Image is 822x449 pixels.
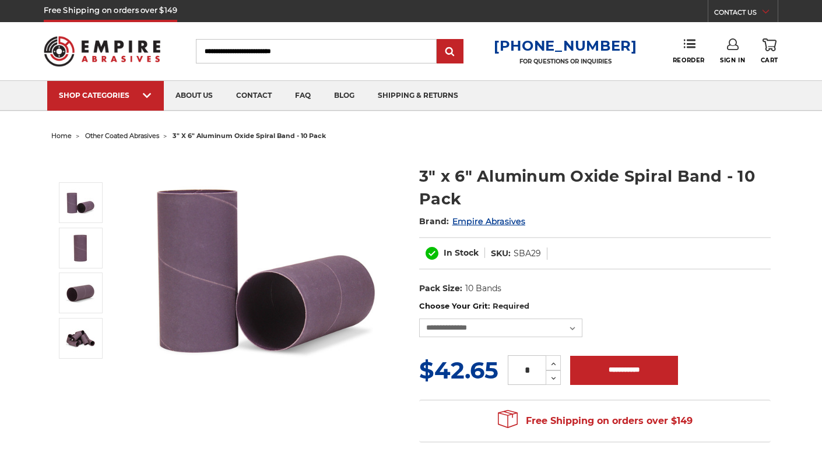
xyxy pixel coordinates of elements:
[493,301,529,310] small: Required
[419,165,771,210] h1: 3" x 6" Aluminum Oxide Spiral Band - 10 Pack
[66,234,95,263] img: 3" x 6" Spiral Bands AOX
[498,409,693,433] span: Free Shipping on orders over $149
[714,6,778,22] a: CONTACT US
[673,38,705,63] a: Reorder
[673,56,705,64] span: Reorder
[419,356,498,384] span: $42.65
[514,248,541,260] dd: SBA29
[452,216,525,227] a: Empire Abrasives
[224,81,283,111] a: contact
[419,300,771,312] label: Choose Your Grit:
[720,56,745,64] span: Sign In
[322,81,366,111] a: blog
[366,81,470,111] a: shipping & returns
[85,132,159,140] a: other coated abrasives
[66,324,95,353] img: 3" x 6" AOX Spiral Bands
[66,188,95,217] img: 3" x 6" Spiral Bands Aluminum Oxide
[149,153,382,386] img: 3" x 6" Spiral Bands Aluminum Oxide
[66,278,95,307] img: 3" x 6" Aluminum Oxide Spiral Bands
[173,132,326,140] span: 3" x 6" aluminum oxide spiral band - 10 pack
[761,56,778,64] span: Cart
[491,248,511,260] dt: SKU:
[494,37,637,54] a: [PHONE_NUMBER]
[761,38,778,64] a: Cart
[59,91,152,100] div: SHOP CATEGORIES
[438,40,462,63] input: Submit
[444,248,479,258] span: In Stock
[283,81,322,111] a: faq
[419,216,449,227] span: Brand:
[164,81,224,111] a: about us
[51,132,72,140] a: home
[44,29,160,74] img: Empire Abrasives
[494,58,637,65] p: FOR QUESTIONS OR INQUIRIES
[419,282,462,295] dt: Pack Size:
[465,282,501,295] dd: 10 Bands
